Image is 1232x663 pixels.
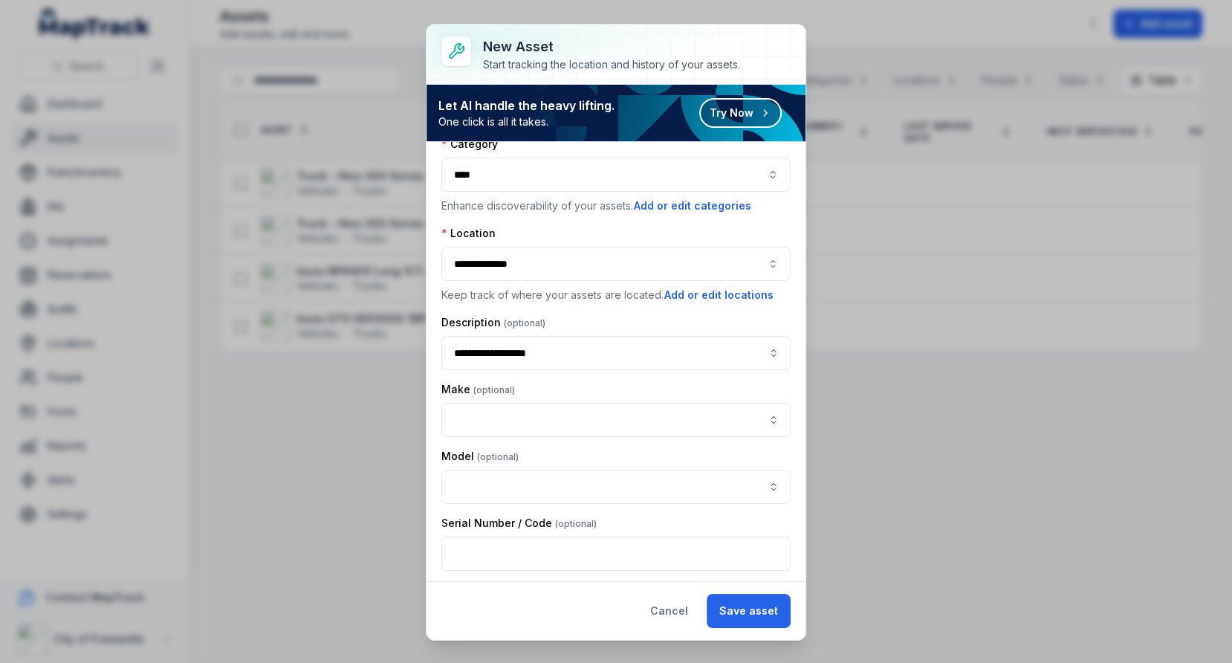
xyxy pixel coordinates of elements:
p: Keep track of where your assets are located. [441,287,791,303]
button: Save asset [707,594,791,628]
h3: New asset [483,36,740,57]
div: Start tracking the location and history of your assets. [483,57,740,72]
button: Add or edit locations [664,287,774,303]
input: asset-add:description-label [441,336,791,370]
label: Serial Number / Code [441,516,597,531]
button: Cancel [638,594,701,628]
label: Category [441,137,498,152]
span: One click is all it takes. [438,114,615,129]
input: asset-add:cf[75610edd-78e3-4c03-859c-661bcc2c451c]-label [441,470,791,504]
label: Location [441,226,496,241]
button: Try Now [699,98,782,128]
label: Description [441,315,545,330]
input: asset-add:cf[9f0f5bea-2e82-4c55-ac07-2d735e8f7e56]-label [441,403,791,437]
label: Make [441,382,515,397]
p: Enhance discoverability of your assets. [441,198,791,214]
strong: Let AI handle the heavy lifting. [438,97,615,114]
label: Model [441,449,519,464]
button: Add or edit categories [633,198,752,214]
